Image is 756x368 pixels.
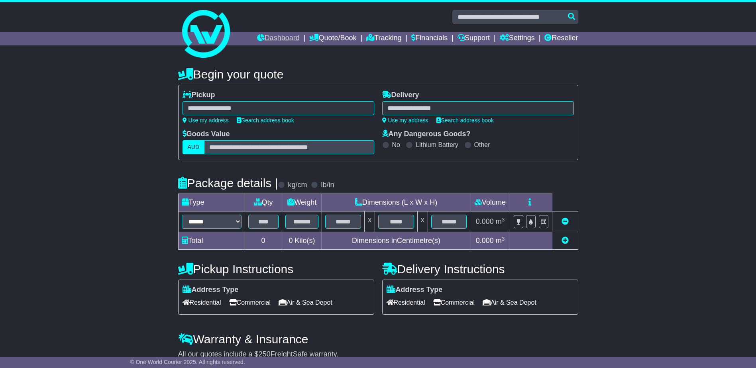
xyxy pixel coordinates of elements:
label: Delivery [382,91,419,100]
label: lb/in [321,181,334,190]
span: Residential [183,296,221,309]
div: All our quotes include a $ FreightSafe warranty. [178,350,578,359]
td: Weight [282,194,322,211]
span: m [496,237,505,245]
td: Kilo(s) [282,232,322,250]
span: Commercial [229,296,271,309]
label: Other [474,141,490,149]
a: Search address book [436,117,494,123]
td: Volume [470,194,510,211]
a: Reseller [544,32,578,45]
label: Any Dangerous Goods? [382,130,471,139]
td: x [365,211,375,232]
td: Type [178,194,245,211]
td: Dimensions (L x W x H) [322,194,470,211]
td: Total [178,232,245,250]
a: Search address book [237,117,294,123]
h4: Begin your quote [178,68,578,81]
a: Quote/Book [309,32,356,45]
a: Dashboard [257,32,300,45]
span: Air & Sea Depot [279,296,332,309]
a: Add new item [562,237,569,245]
span: © One World Courier 2025. All rights reserved. [130,359,245,365]
label: Address Type [183,286,239,294]
span: 0.000 [476,237,494,245]
td: Dimensions in Centimetre(s) [322,232,470,250]
span: 250 [259,350,271,358]
h4: Warranty & Insurance [178,333,578,346]
label: Pickup [183,91,215,100]
a: Support [458,32,490,45]
a: Use my address [183,117,229,123]
label: kg/cm [288,181,307,190]
a: Tracking [366,32,401,45]
sup: 3 [502,217,505,223]
label: Lithium Battery [416,141,458,149]
label: Goods Value [183,130,230,139]
a: Financials [411,32,448,45]
span: Residential [387,296,425,309]
td: 0 [245,232,282,250]
span: 0.000 [476,217,494,225]
td: Qty [245,194,282,211]
h4: Pickup Instructions [178,262,374,276]
a: Use my address [382,117,428,123]
a: Remove this item [562,217,569,225]
label: Address Type [387,286,443,294]
h4: Delivery Instructions [382,262,578,276]
td: x [417,211,428,232]
span: Air & Sea Depot [483,296,536,309]
label: AUD [183,140,205,154]
h4: Package details | [178,176,278,190]
sup: 3 [502,236,505,242]
span: 0 [289,237,293,245]
label: No [392,141,400,149]
a: Settings [500,32,535,45]
span: Commercial [433,296,475,309]
span: m [496,217,505,225]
